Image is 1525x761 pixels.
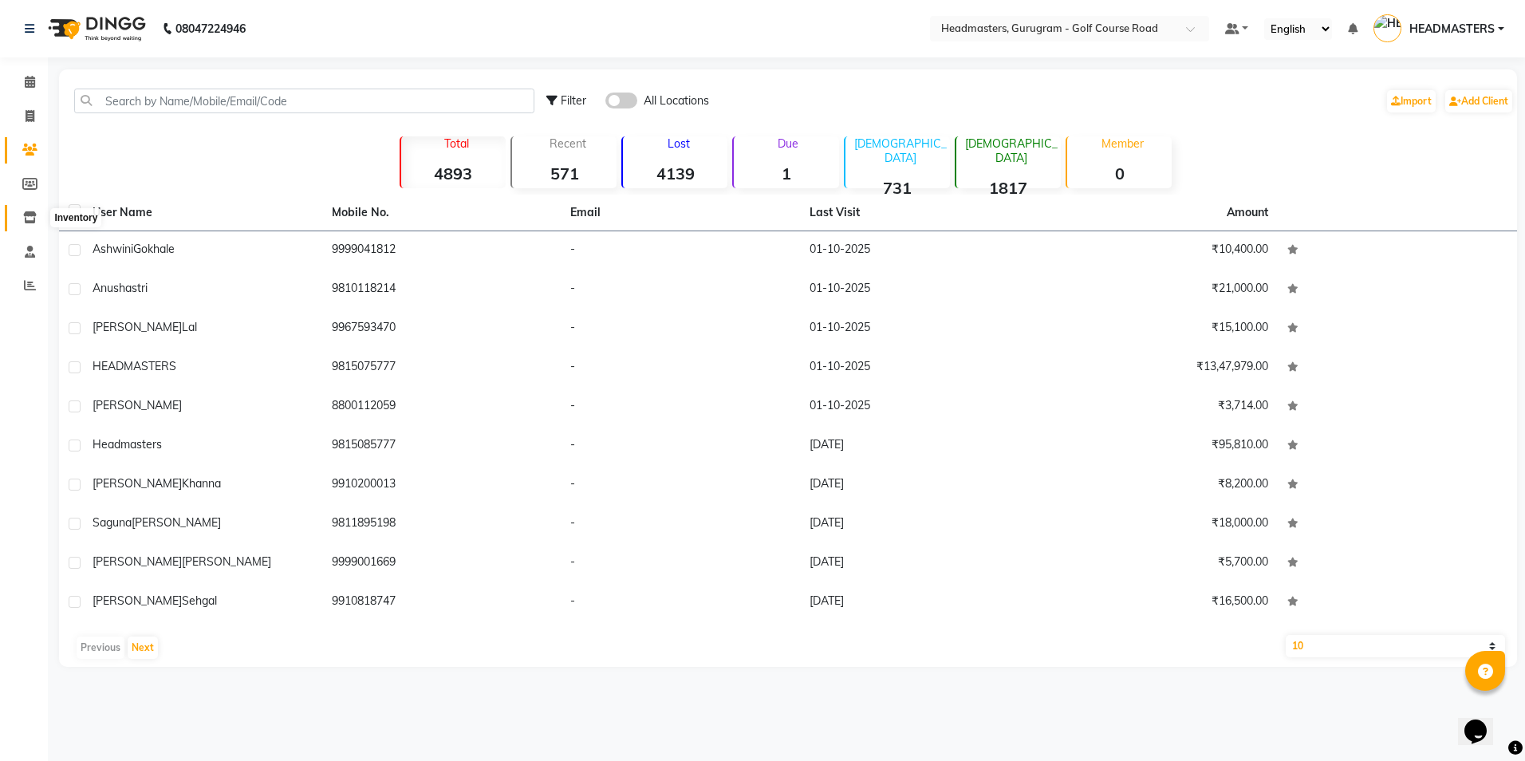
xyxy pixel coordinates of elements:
td: 01-10-2025 [800,388,1039,427]
td: 9967593470 [322,310,562,349]
td: ₹18,000.00 [1039,505,1279,544]
span: [PERSON_NAME] [132,515,221,530]
td: ₹8,200.00 [1039,466,1279,505]
td: - [561,349,800,388]
td: - [561,310,800,349]
td: 9999041812 [322,231,562,270]
strong: 731 [845,178,950,198]
iframe: chat widget [1458,697,1509,745]
span: sehgal [182,593,217,608]
td: [DATE] [800,544,1039,583]
b: 08047224946 [175,6,246,51]
span: Filter [561,93,586,108]
p: Member [1074,136,1172,151]
td: ₹5,700.00 [1039,544,1279,583]
span: [PERSON_NAME] [93,398,182,412]
td: - [561,270,800,310]
td: 9999001669 [322,544,562,583]
span: khanna [182,476,221,491]
td: 9810118214 [322,270,562,310]
strong: 4139 [623,164,727,183]
span: shastri [113,281,148,295]
span: [PERSON_NAME] [93,593,182,608]
span: Saguna [93,515,132,530]
span: HEADMASTERS [1409,21,1495,37]
th: Mobile No. [322,195,562,231]
td: ₹13,47,979.00 [1039,349,1279,388]
td: ₹21,000.00 [1039,270,1279,310]
td: ₹15,100.00 [1039,310,1279,349]
span: anu [93,281,113,295]
td: ₹10,400.00 [1039,231,1279,270]
strong: 1817 [956,178,1061,198]
td: [DATE] [800,505,1039,544]
p: Due [737,136,838,151]
td: [DATE] [800,466,1039,505]
td: 9815075777 [322,349,562,388]
input: Search by Name/Mobile/Email/Code [74,89,534,113]
p: [DEMOGRAPHIC_DATA] [963,136,1061,165]
img: HEADMASTERS [1373,14,1401,42]
td: ₹16,500.00 [1039,583,1279,622]
td: 9910200013 [322,466,562,505]
span: [PERSON_NAME] [182,554,271,569]
td: 9815085777 [322,427,562,466]
td: - [561,544,800,583]
span: HEADMASTERS [93,359,176,373]
td: [DATE] [800,427,1039,466]
span: All Locations [644,93,709,109]
td: - [561,231,800,270]
strong: 0 [1067,164,1172,183]
td: 9910818747 [322,583,562,622]
p: Recent [518,136,617,151]
p: Lost [629,136,727,151]
span: [PERSON_NAME] [93,476,182,491]
td: - [561,505,800,544]
strong: 1 [734,164,838,183]
strong: 571 [512,164,617,183]
button: Next [128,637,158,659]
th: Amount [1217,195,1278,231]
div: Inventory [50,208,101,227]
span: Gokhale [133,242,175,256]
p: [DEMOGRAPHIC_DATA] [852,136,950,165]
th: Email [561,195,800,231]
strong: 4893 [401,164,506,183]
span: Ashwini [93,242,133,256]
p: Total [408,136,506,151]
td: ₹3,714.00 [1039,388,1279,427]
img: logo [41,6,150,51]
td: 01-10-2025 [800,349,1039,388]
td: 01-10-2025 [800,310,1039,349]
th: Last Visit [800,195,1039,231]
td: - [561,466,800,505]
td: - [561,388,800,427]
span: Headmasters [93,437,162,451]
th: User Name [83,195,322,231]
span: [PERSON_NAME] [93,320,182,334]
td: 9811895198 [322,505,562,544]
td: [DATE] [800,583,1039,622]
span: [PERSON_NAME] [93,554,182,569]
td: ₹95,810.00 [1039,427,1279,466]
td: - [561,427,800,466]
td: 01-10-2025 [800,270,1039,310]
a: Add Client [1445,90,1512,112]
span: Lal [182,320,197,334]
td: - [561,583,800,622]
td: 8800112059 [322,388,562,427]
a: Import [1387,90,1436,112]
td: 01-10-2025 [800,231,1039,270]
